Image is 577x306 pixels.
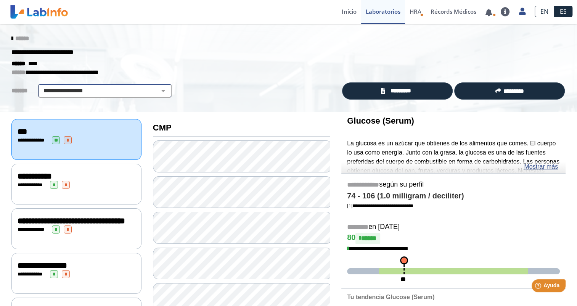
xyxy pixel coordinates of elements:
[554,6,572,17] a: ES
[347,203,413,208] a: [1]
[535,6,554,17] a: EN
[410,8,421,15] span: HRA
[347,116,414,126] b: Glucose (Serum)
[347,223,560,232] h5: en [DATE]
[347,139,560,203] p: La glucosa es un azúcar que obtienes de los alimentos que comes. El cuerpo lo usa como energía. J...
[524,162,558,171] a: Mostrar más
[347,233,560,244] h4: 80
[153,123,172,132] b: CMP
[347,192,560,201] h4: 74 - 106 (1.0 milligram / deciliter)
[509,276,569,298] iframe: Help widget launcher
[347,294,434,300] b: Tu tendencia Glucose (Serum)
[347,180,560,189] h5: según su perfil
